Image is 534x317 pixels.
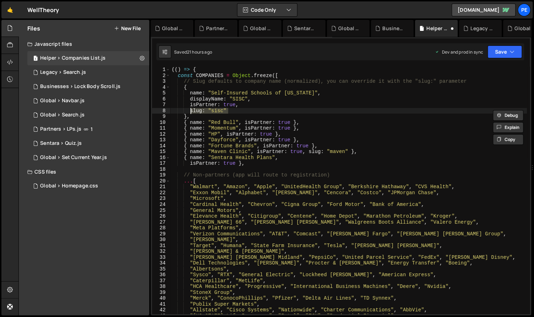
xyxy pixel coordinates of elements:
[152,78,170,84] div: 3
[40,69,86,76] div: Legacy > Search.js
[152,143,170,149] div: 14
[152,208,170,214] div: 25
[435,49,483,55] div: Dev and prod in sync
[27,51,149,65] div: Helper > Companies List.js
[114,26,141,31] button: New File
[152,255,170,261] div: 33
[493,122,523,133] button: Explain
[493,134,523,145] button: Copy
[294,25,317,32] div: Sentara > Quiz.js
[27,80,149,94] div: Businesses > Lock Body Scroll.js
[1,1,19,18] a: 🤙
[493,110,523,121] button: Debug
[152,131,170,137] div: 12
[187,49,212,55] div: 21 hours ago
[152,120,170,126] div: 10
[152,202,170,208] div: 24
[152,184,170,190] div: 21
[40,55,106,61] div: Helper > Companies List.js
[33,56,38,62] span: 1
[152,84,170,91] div: 4
[152,114,170,120] div: 9
[152,172,170,178] div: 19
[452,4,516,16] a: [DOMAIN_NAME]
[152,196,170,202] div: 23
[152,102,170,108] div: 7
[40,98,85,104] div: Global > Navbar.js
[27,179,149,193] div: Global > Homepage.css
[152,137,170,143] div: 13
[152,96,170,102] div: 6
[152,237,170,243] div: 30
[40,140,82,147] div: Sentara > Quiz.js
[152,213,170,219] div: 26
[27,122,149,136] div: Partners > LPs.js
[206,25,229,32] div: Partners > LPs.js
[152,125,170,131] div: 11
[162,25,185,32] div: Global > Homepage.css
[152,166,170,173] div: 18
[152,295,170,301] div: 40
[382,25,405,32] div: Businesses > Lock Body Scroll.js
[152,301,170,307] div: 41
[40,154,107,161] div: Global > Set Current Year.js
[27,6,59,14] div: WellTheory
[40,112,85,118] div: Global > Search.js
[152,243,170,249] div: 31
[27,151,149,165] div: Global > Set Current Year.js
[174,49,212,55] div: Saved
[27,136,149,151] div: Sentara > Quiz.js
[152,272,170,278] div: 36
[19,165,149,179] div: CSS files
[152,178,170,184] div: 20
[152,307,170,313] div: 42
[237,4,297,16] button: Code Only
[152,225,170,231] div: 28
[40,83,120,90] div: Businesses > Lock Body Scroll.js
[152,190,170,196] div: 22
[27,94,149,108] div: Global > Navbar.js
[152,284,170,290] div: 38
[152,266,170,272] div: 35
[426,25,449,32] div: Helper > Companies List.js
[487,45,522,58] button: Save
[518,4,530,16] a: Pe
[27,65,149,80] div: Legacy > Search.js
[27,108,149,122] div: Global > Search.js
[152,67,170,73] div: 1
[152,90,170,96] div: 5
[40,183,98,189] div: Global > Homepage.css
[152,149,170,155] div: 15
[152,260,170,266] div: 34
[338,25,361,32] div: Global > Search.js
[40,126,81,132] div: Partners > LPs.js
[19,37,149,51] div: Javascript files
[152,219,170,225] div: 27
[470,25,493,32] div: Legacy > Search.js
[152,248,170,255] div: 32
[27,24,40,32] h2: Files
[152,278,170,284] div: 37
[152,108,170,114] div: 8
[152,155,170,161] div: 16
[152,160,170,166] div: 17
[152,231,170,237] div: 29
[152,73,170,79] div: 2
[91,126,93,132] span: 1
[250,25,273,32] div: Global > Set Current Year.js
[152,290,170,296] div: 39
